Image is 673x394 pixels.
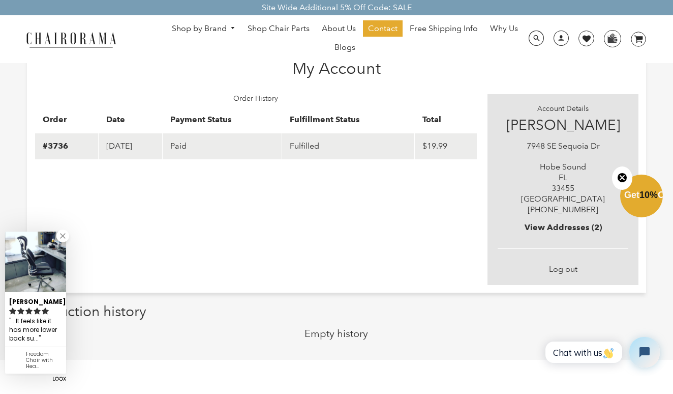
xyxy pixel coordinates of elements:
span: Contact [368,23,397,34]
img: chairorama [20,31,122,48]
div: ...It feels like it has more lower back support too.Â... [9,316,62,344]
th: Payment Status [163,107,282,133]
svg: rating icon full [17,307,24,315]
th: Order [35,107,98,133]
p: 7948 SE Sequoia Dr Hobe Sound FL 33455 [GEOGRAPHIC_DATA] [PHONE_NUMBER] [498,141,628,215]
th: Fulfillment Status [282,107,414,133]
div: Freedom Chair with Headrest | Blue Leather | - (Renewed) [26,351,62,370]
span: Shop Chair Parts [248,23,310,34]
nav: DesktopNavigation [165,20,525,58]
span: Free Shipping Info [410,23,478,34]
svg: rating icon full [34,307,41,315]
button: Close teaser [612,166,632,190]
a: Blogs [329,39,360,55]
a: Shop by Brand [167,21,241,37]
svg: rating icon full [42,307,49,315]
th: Date [98,107,162,133]
div: [PERSON_NAME] [9,294,62,306]
a: #3736 [43,141,68,151]
svg: rating icon full [25,307,33,315]
a: View Addresses (2) [525,222,602,232]
iframe: Tidio Chat [534,328,668,376]
a: About Us [317,20,361,37]
span: $19.99 [422,141,447,151]
td: Paid [163,133,282,159]
h2: [PERSON_NAME] [498,117,628,134]
h1: My Account [35,59,638,78]
a: Free Shipping Info [405,20,483,37]
div: Get10%OffClose teaser [620,176,663,218]
h3: Empty history [49,327,624,340]
a: Shop Chair Parts [242,20,315,37]
h4: Account Details [498,104,628,113]
a: Contact [363,20,403,37]
span: About Us [322,23,356,34]
span: 10% [639,190,658,200]
td: [DATE] [98,133,162,159]
td: Fulfilled [282,133,414,159]
a: Why Us [485,20,523,37]
span: Get Off [624,190,671,200]
a: Log out [549,264,577,274]
h2: Auction history [49,303,624,320]
img: Zachary review of Freedom Chair with Headrest | Blue Leather | - (Renewed) [5,232,66,293]
span: Why Us [490,23,518,34]
span: Blogs [334,42,355,53]
img: WhatsApp_Image_2024-07-12_at_16.23.01.webp [604,31,620,46]
th: Total [414,107,477,133]
h4: Order History [35,94,477,103]
svg: rating icon full [9,307,16,315]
